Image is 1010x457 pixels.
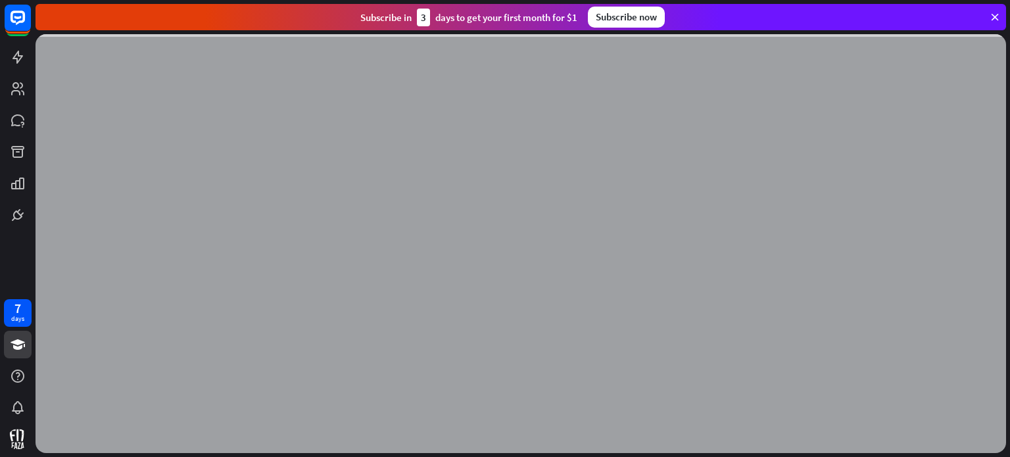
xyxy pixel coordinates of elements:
div: Subscribe in days to get your first month for $1 [360,9,577,26]
div: Subscribe now [588,7,665,28]
div: 3 [417,9,430,26]
div: 7 [14,302,21,314]
a: 7 days [4,299,32,327]
div: days [11,314,24,324]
